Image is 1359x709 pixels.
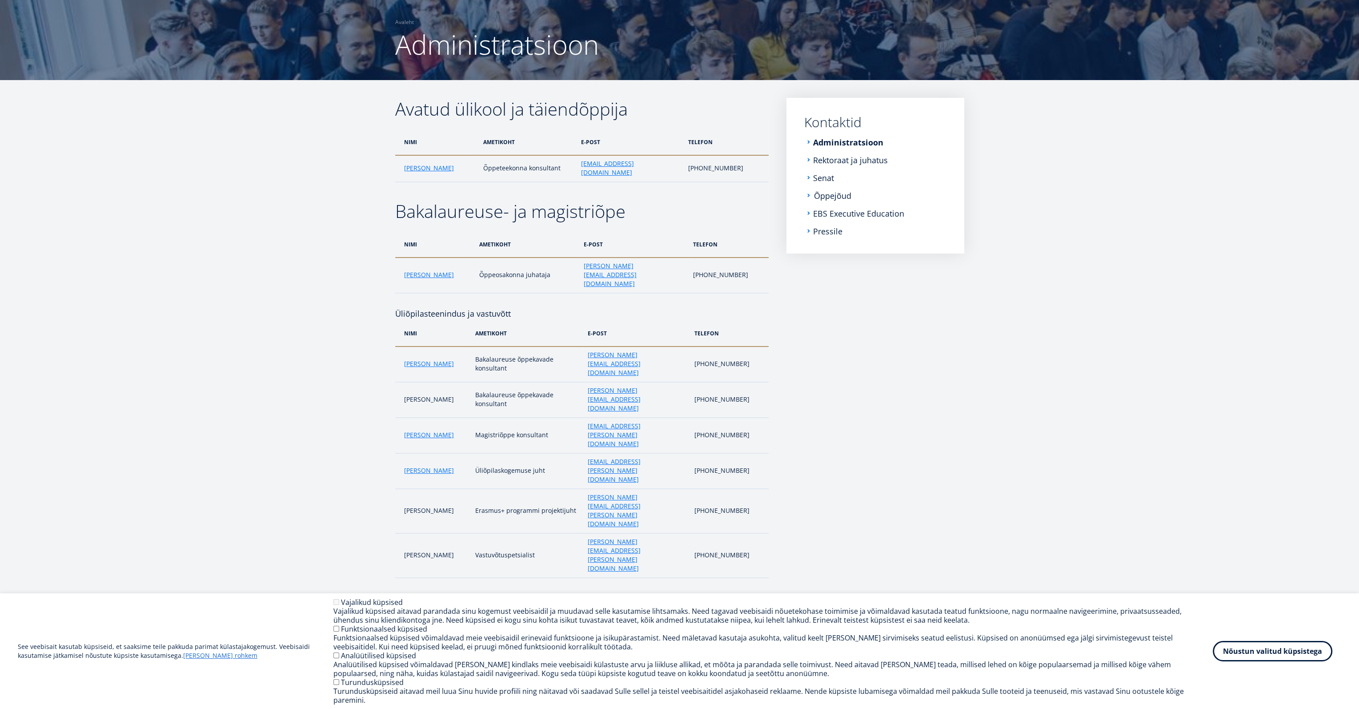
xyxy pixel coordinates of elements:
[684,129,768,155] th: telefon
[395,129,479,155] th: nimi
[475,258,579,293] td: Õppeosakonna juhataja
[588,350,686,377] a: [PERSON_NAME][EMAIL_ADDRESS][DOMAIN_NAME]
[588,386,686,413] a: [PERSON_NAME][EMAIL_ADDRESS][DOMAIN_NAME]
[577,129,684,155] th: e-post
[690,320,768,346] th: telefon
[395,578,769,605] h4: Õppejõuteenindus
[471,320,583,346] th: ametikoht
[404,466,454,475] a: [PERSON_NAME]
[471,489,583,533] td: Erasmus+ programmi projektijuht
[333,660,1213,678] div: Analüütilised küpsised võimaldavad [PERSON_NAME] kindlaks meie veebisaidi külastuste arvu ja liik...
[579,231,688,258] th: e-post
[341,651,416,661] label: Analüütilised küpsised
[404,270,454,279] a: [PERSON_NAME]
[333,633,1213,651] div: Funktsionaalsed küpsised võimaldavad meie veebisaidil erinevaid funktsioone ja isikupärastamist. ...
[694,466,759,475] p: [PHONE_NUMBER]
[690,382,768,418] td: [PHONE_NUMBER]
[813,173,834,182] a: Senat
[813,138,883,147] a: Administratsioon
[475,231,579,258] th: ametikoht
[690,489,768,533] td: [PHONE_NUMBER]
[684,155,768,182] td: [PHONE_NUMBER]
[471,533,583,578] td: Vastuvõtuspetsialist
[583,320,690,346] th: e-post
[581,159,679,177] a: [EMAIL_ADDRESS][DOMAIN_NAME]
[333,687,1213,705] div: Turundusküpsiseid aitavad meil luua Sinu huvide profiili ning näitavad või saadavad Sulle sellel ...
[395,489,471,533] td: [PERSON_NAME]
[395,18,414,27] a: Avaleht
[813,227,842,236] a: Pressile
[689,231,769,258] th: telefon
[341,597,403,607] label: Vajalikud küpsised
[588,422,686,448] a: [EMAIL_ADDRESS][PERSON_NAME][DOMAIN_NAME]
[689,258,769,293] td: [PHONE_NUMBER]
[395,320,471,346] th: nimi
[471,418,583,453] td: Magistriõppe konsultant
[341,677,404,687] label: Turundusküpsised
[395,26,599,63] span: Administratsioon
[804,116,946,129] a: Kontaktid
[183,651,257,660] a: [PERSON_NAME] rohkem
[18,642,333,660] p: See veebisait kasutab küpsiseid, et saaksime teile pakkuda parimat külastajakogemust. Veebisaidi ...
[395,294,769,320] h4: Üliõpilasteenindus ja vastuvõtt
[471,382,583,418] td: Bakalaureuse õppekavade konsultant
[479,155,577,182] td: Õppeteekonna konsultant
[690,346,768,382] td: [PHONE_NUMBER]
[404,164,454,173] a: [PERSON_NAME]
[404,359,454,368] a: [PERSON_NAME]
[404,431,454,439] a: [PERSON_NAME]
[471,346,583,382] td: Bakalaureuse õppekavade konsultant
[813,209,904,218] a: EBS Executive Education
[813,156,888,165] a: Rektoraat ja juhatus
[690,418,768,453] td: [PHONE_NUMBER]
[588,457,686,484] a: [EMAIL_ADDRESS][PERSON_NAME][DOMAIN_NAME]
[471,453,583,489] td: Üliõpilaskogemuse juht
[588,493,686,528] a: [PERSON_NAME][EMAIL_ADDRESS][PERSON_NAME][DOMAIN_NAME]
[395,231,475,258] th: nimi
[814,191,851,200] a: Õppejõud
[588,537,686,573] a: [PERSON_NAME][EMAIL_ADDRESS][PERSON_NAME][DOMAIN_NAME]
[333,607,1213,624] div: Vajalikud küpsised aitavad parandada sinu kogemust veebisaidil ja muudavad selle kasutamise lihts...
[395,533,471,578] td: [PERSON_NAME]
[395,382,471,418] td: [PERSON_NAME]
[583,262,684,288] a: [PERSON_NAME][EMAIL_ADDRESS][DOMAIN_NAME]
[395,98,769,120] h2: Avatud ülikool ja täiendõppija
[690,533,768,578] td: [PHONE_NUMBER]
[479,129,577,155] th: ametikoht
[395,200,769,222] h2: Bakalaureuse- ja magistriõpe
[341,624,427,634] label: Funktsionaalsed küpsised
[1213,641,1332,661] button: Nõustun valitud küpsistega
